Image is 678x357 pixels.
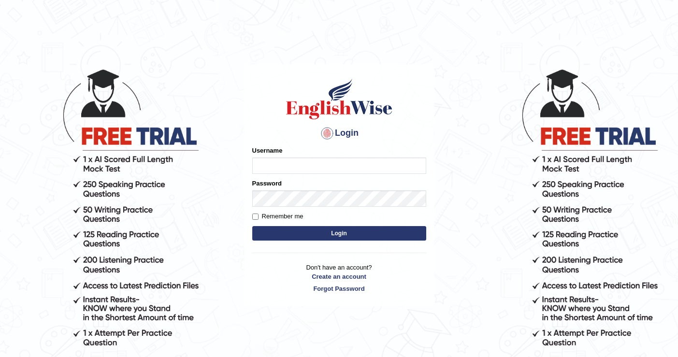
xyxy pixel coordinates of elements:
input: Remember me [252,214,259,220]
h4: Login [252,126,426,141]
img: Logo of English Wise sign in for intelligent practice with AI [284,77,394,121]
button: Login [252,226,426,241]
label: Remember me [252,212,303,221]
p: Don't have an account? [252,263,426,293]
label: Password [252,179,282,188]
a: Create an account [252,272,426,281]
a: Forgot Password [252,284,426,293]
label: Username [252,146,283,155]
